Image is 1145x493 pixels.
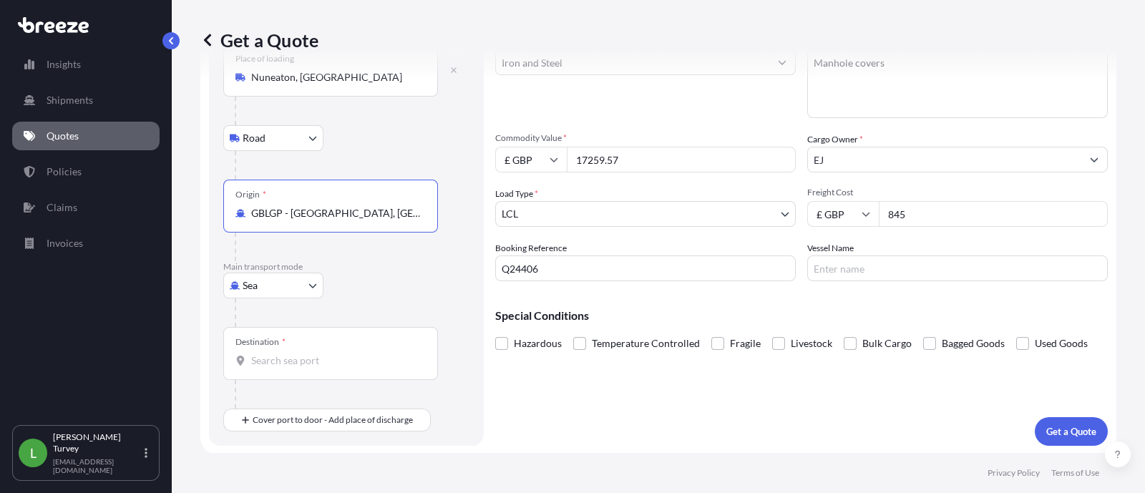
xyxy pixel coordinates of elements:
[592,333,700,354] span: Temperature Controlled
[47,93,93,107] p: Shipments
[730,333,761,354] span: Fragile
[47,236,83,250] p: Invoices
[807,255,1108,281] input: Enter name
[1081,147,1107,172] button: Show suggestions
[988,467,1040,479] a: Privacy Policy
[223,261,469,273] p: Main transport mode
[223,409,431,431] button: Cover port to door - Add place of discharge
[235,336,286,348] div: Destination
[495,187,538,201] span: Load Type
[12,122,160,150] a: Quotes
[235,189,266,200] div: Origin
[502,207,518,221] span: LCL
[495,201,796,227] button: LCL
[223,273,323,298] button: Select transport
[47,57,81,72] p: Insights
[567,147,796,172] input: Type amount
[53,431,142,454] p: [PERSON_NAME] Turvey
[53,457,142,474] p: [EMAIL_ADDRESS][DOMAIN_NAME]
[1051,467,1099,479] a: Terms of Use
[12,193,160,222] a: Claims
[807,132,863,147] label: Cargo Owner
[495,310,1108,321] p: Special Conditions
[1035,417,1108,446] button: Get a Quote
[807,241,854,255] label: Vessel Name
[1035,333,1088,354] span: Used Goods
[807,187,1108,198] span: Freight Cost
[47,165,82,179] p: Policies
[251,353,420,368] input: Destination
[862,333,912,354] span: Bulk Cargo
[243,278,258,293] span: Sea
[253,413,413,427] span: Cover port to door - Add place of discharge
[514,333,562,354] span: Hazardous
[942,333,1005,354] span: Bagged Goods
[12,50,160,79] a: Insights
[12,86,160,114] a: Shipments
[495,241,567,255] label: Booking Reference
[12,157,160,186] a: Policies
[495,255,796,281] input: Your internal reference
[808,147,1081,172] input: Full name
[495,132,796,144] span: Commodity Value
[791,333,832,354] span: Livestock
[47,200,77,215] p: Claims
[243,131,265,145] span: Road
[1046,424,1096,439] p: Get a Quote
[251,206,420,220] input: Origin
[223,125,323,151] button: Select transport
[30,446,36,460] span: L
[12,229,160,258] a: Invoices
[200,29,318,52] p: Get a Quote
[47,129,79,143] p: Quotes
[879,201,1108,227] input: Enter amount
